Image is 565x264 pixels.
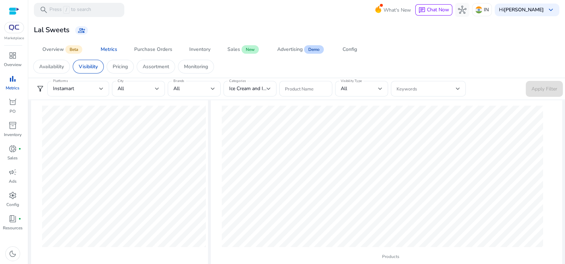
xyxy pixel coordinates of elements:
[113,63,128,70] p: Pricing
[3,225,23,231] p: Resources
[53,78,68,83] mat-label: Platforms
[78,27,85,34] span: group_add
[18,217,21,220] span: fiber_manual_record
[34,26,70,34] h3: Lal Sweets
[53,85,74,92] span: Instamart
[458,6,466,14] span: hub
[39,63,64,70] p: Availability
[8,121,17,130] span: inventory_2
[189,47,210,52] div: Inventory
[118,78,124,83] mat-label: City
[8,191,17,200] span: settings
[9,178,17,184] p: Ads
[504,6,544,13] b: [PERSON_NAME]
[42,47,64,52] div: Overview
[8,51,17,60] span: dashboard
[8,250,17,258] span: dark_mode
[184,63,208,70] p: Monitoring
[227,47,240,52] div: Sales
[8,215,17,223] span: book_4
[277,47,303,52] div: Advertising
[475,6,482,13] img: in.svg
[6,85,19,91] p: Metrics
[173,78,184,83] mat-label: Brands
[8,75,17,83] span: bar_chart
[75,26,88,35] a: group_add
[4,36,24,41] p: Marketplace
[225,254,557,259] p: Products
[63,6,70,14] span: /
[10,108,16,115] p: PO
[383,4,411,16] span: What's New
[8,168,17,176] span: campaign
[499,7,544,12] p: Hi
[547,6,555,14] span: keyboard_arrow_down
[415,4,452,16] button: chatChat Now
[6,201,19,208] p: Config
[242,45,259,54] span: New
[455,3,469,17] button: hub
[134,47,172,52] div: Purchase Orders
[4,61,22,68] p: Overview
[79,63,98,70] p: Visibility
[341,78,362,83] mat-label: Visibility Type
[40,6,48,14] span: search
[101,47,117,52] div: Metrics
[4,131,22,138] p: Inventory
[49,6,91,14] p: Press to search
[343,47,357,52] div: Config
[8,145,17,153] span: donut_small
[143,63,169,70] p: Assortment
[8,98,17,106] span: orders
[229,78,246,83] mat-label: Categories
[65,45,82,54] span: Beta
[427,6,449,13] span: Chat Now
[341,85,347,92] span: All
[418,7,426,14] span: chat
[8,25,20,30] img: QC-logo.svg
[18,147,21,150] span: fiber_manual_record
[484,4,489,16] p: IN
[229,85,293,92] span: Ice Cream and Indian Sweets
[118,85,124,92] span: All
[304,45,324,54] span: Demo
[7,155,18,161] p: Sales
[173,85,180,92] span: All
[36,84,44,93] span: filter_alt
